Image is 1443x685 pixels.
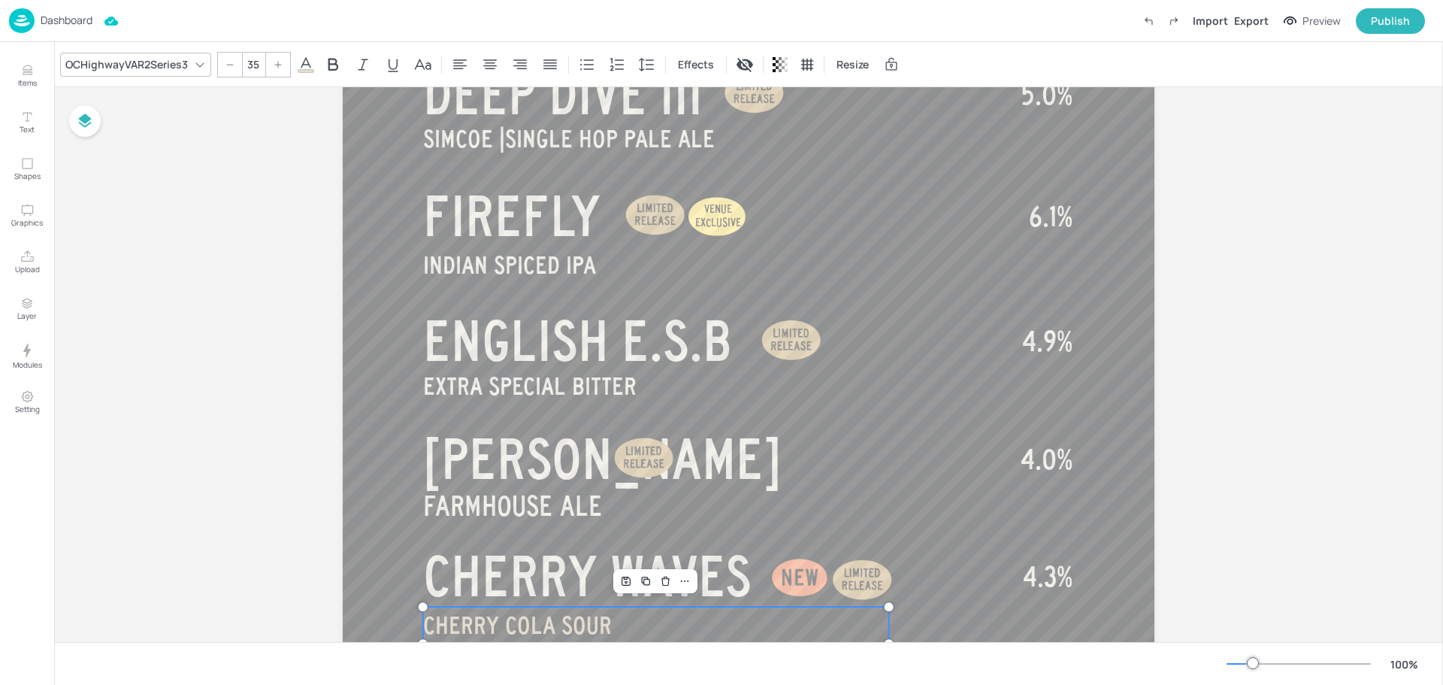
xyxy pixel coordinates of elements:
span: VENUE [704,203,732,215]
div: Save Layout [616,571,636,591]
span: CHERRY COLA SOUR [423,612,612,638]
span: 6.1% [1029,202,1072,232]
label: Redo (Ctrl + Y) [1161,8,1187,34]
span: EXCLUSIVE [695,217,741,229]
span: 4.3% [1023,562,1072,592]
div: 100 % [1386,656,1422,672]
div: Display condition [733,53,757,77]
span: FARMHOUSE ALE [423,491,603,521]
span: 4.9% [1022,326,1072,356]
p: SINGLE HOP PALE ALE [423,120,909,157]
span: 4.0% [1021,444,1072,474]
span: INDIAN SPICED IPA [423,252,596,278]
div: Publish [1371,13,1410,29]
span: 5.0% [1021,80,1072,110]
div: Duplicate [636,571,655,591]
div: OCHighwayVAR2Series3 [62,53,191,75]
span: Resize [833,56,872,72]
span: CHERRY WAVES [423,547,752,607]
span: Effects [675,56,717,72]
span: SIMCOE | [423,126,505,152]
span: FIREFLY [423,186,600,247]
button: Publish [1356,8,1425,34]
div: Import [1193,13,1228,29]
span: DEEP DIVE III [423,65,703,125]
p: Dashboard [41,15,92,26]
span: [PERSON_NAME] [423,429,782,490]
button: Preview [1275,10,1350,32]
div: Preview [1302,13,1341,29]
label: Undo (Ctrl + Z) [1136,8,1161,34]
span: EXTRA SPECIAL BITTER [423,373,637,399]
span: ENGLISH E.S.B [423,311,732,371]
div: Export [1234,13,1269,29]
img: logo-86c26b7e.jpg [9,8,35,33]
div: Delete [655,571,675,591]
